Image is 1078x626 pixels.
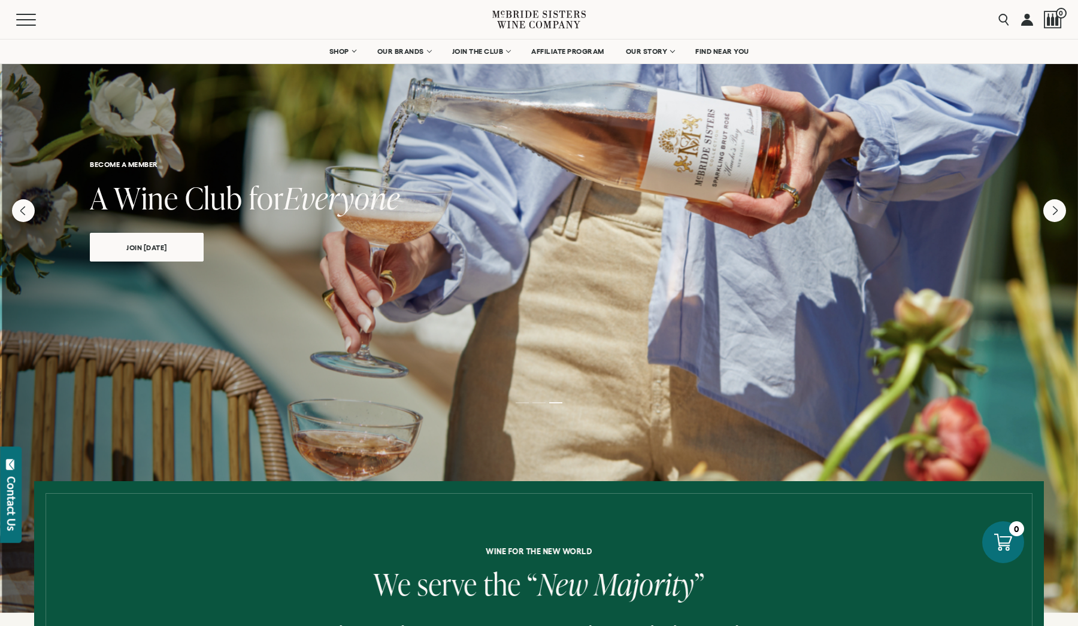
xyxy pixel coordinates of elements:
a: OUR BRANDS [370,39,438,63]
button: Next [1043,199,1066,222]
span: Majority [594,563,694,604]
button: Mobile Menu Trigger [16,14,59,26]
span: FIND NEAR YOU [695,47,749,56]
a: join [DATE] [90,233,204,262]
span: OUR BRANDS [377,47,424,56]
span: New [538,563,588,604]
h6: Wine for the new world [99,547,979,555]
div: 0 [1009,521,1024,536]
span: SHOP [329,47,350,56]
span: A Wine Club for [90,177,284,218]
li: Page dot 1 [516,402,529,403]
a: FIND NEAR YOU [688,39,757,63]
button: Previous [12,199,35,222]
span: ” [694,563,705,604]
a: JOIN THE CLUB [444,39,518,63]
a: OUR STORY [618,39,682,63]
span: Everyone [284,177,400,218]
span: 0 [1056,8,1067,19]
span: the [483,563,521,604]
a: AFFILIATE PROGRAM [523,39,612,63]
span: We [373,563,411,604]
span: serve [417,563,477,604]
div: Contact Us [5,476,17,531]
span: JOIN THE CLUB [452,47,504,56]
span: “ [527,563,538,604]
span: join [DATE] [105,241,188,254]
span: AFFILIATE PROGRAM [531,47,604,56]
li: Page dot 3 [549,402,562,403]
span: OUR STORY [626,47,668,56]
a: SHOP [322,39,364,63]
h6: become a member [90,160,988,168]
li: Page dot 2 [532,402,546,403]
